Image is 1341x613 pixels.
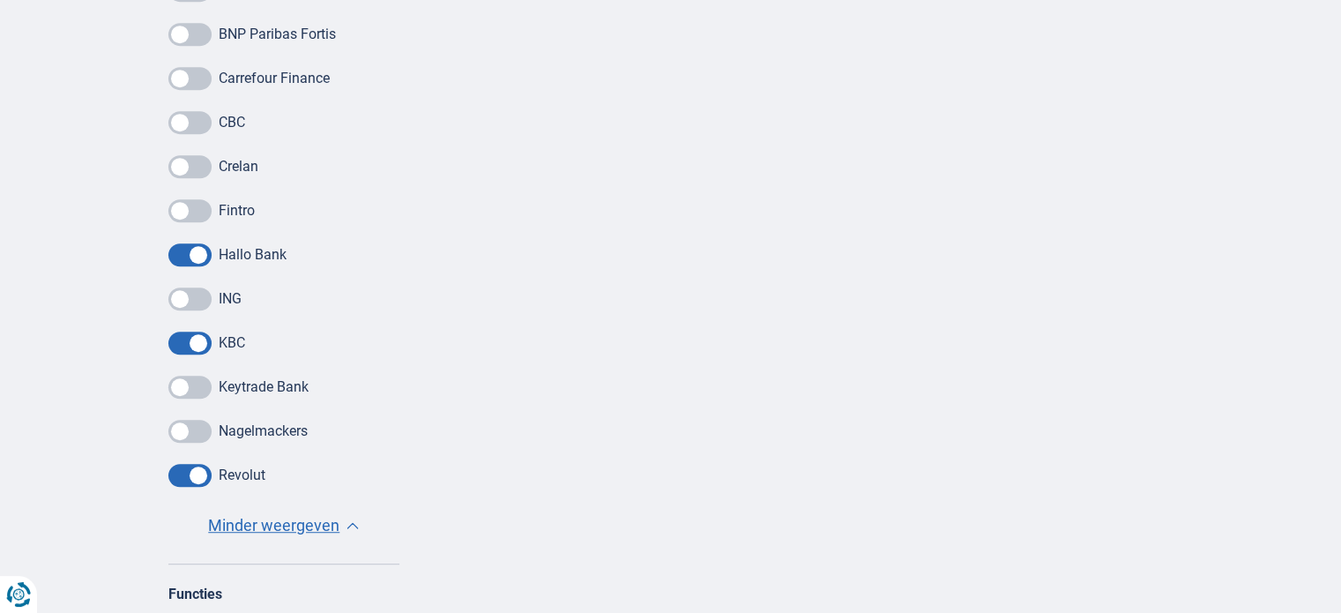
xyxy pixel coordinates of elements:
[168,586,222,602] font: Functies
[219,158,258,175] font: Crelan
[203,513,364,538] button: Minder weergeven ▲
[219,290,242,307] font: ING
[343,509,359,527] font: ▲
[208,516,339,535] font: Minder weergeven
[219,246,287,263] font: Hallo Bank
[219,26,336,42] font: BNP Paribas Fortis
[219,378,309,395] font: Keytrade Bank
[219,467,265,483] font: Revolut
[219,422,308,439] font: Nagelmackers
[219,70,330,86] font: Carrefour Finance
[219,334,245,351] font: KBC
[219,114,245,131] font: CBC
[219,202,255,219] font: Fintro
